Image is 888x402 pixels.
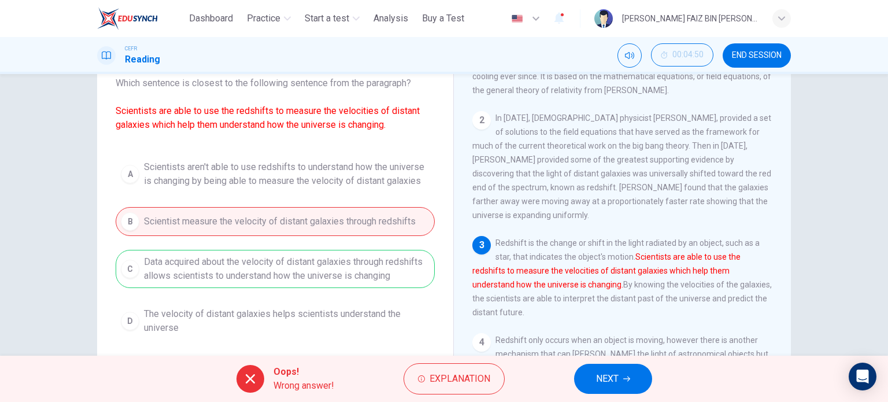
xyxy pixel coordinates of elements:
[373,12,408,25] span: Analysis
[125,45,137,53] span: CEFR
[574,364,652,394] button: NEXT
[510,14,524,23] img: en
[849,363,876,390] div: Open Intercom Messenger
[723,43,791,68] button: END SESSION
[472,113,771,220] span: In [DATE], [DEMOGRAPHIC_DATA] physicist [PERSON_NAME], provided a set of solutions to the field e...
[430,371,490,387] span: Explanation
[617,43,642,68] div: Mute
[300,8,364,29] button: Start a test
[732,51,782,60] span: END SESSION
[116,105,420,130] font: Scientists are able to use the redshifts to measure the velocities of distant galaxies which help...
[472,238,772,317] span: Redshift is the change or shift in the light radiated by an object, such as a star, that indicate...
[596,371,619,387] span: NEXT
[472,111,491,130] div: 2
[247,12,280,25] span: Practice
[672,50,704,60] span: 00:04:50
[305,12,349,25] span: Start a test
[472,236,491,255] div: 3
[651,43,713,68] div: Hide
[273,379,334,393] span: Wrong answer!
[651,43,713,67] button: 00:04:50
[97,7,184,30] a: ELTC logo
[472,333,491,352] div: 4
[97,7,158,30] img: ELTC logo
[273,365,334,379] span: Oops!
[422,12,464,25] span: Buy a Test
[369,8,413,29] button: Analysis
[189,12,233,25] span: Dashboard
[242,8,295,29] button: Practice
[417,8,469,29] button: Buy a Test
[622,12,758,25] div: [PERSON_NAME] FAIZ BIN [PERSON_NAME]
[116,76,435,132] span: Which sentence is closest to the following sentence from the paragraph?
[125,53,160,67] h1: Reading
[594,9,613,28] img: Profile picture
[184,8,238,29] button: Dashboard
[404,363,505,394] button: Explanation
[472,252,741,289] font: Scientists are able to use the redshifts to measure the velocities of distant galaxies which help...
